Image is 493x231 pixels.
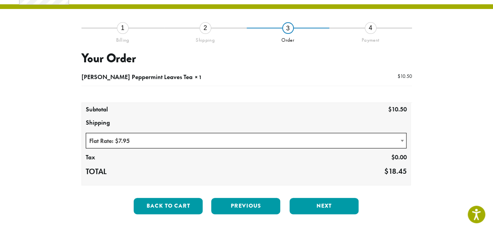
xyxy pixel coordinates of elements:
div: 4 [365,22,376,34]
th: Subtotal [82,103,148,116]
div: Billing [81,34,164,43]
button: Next [290,198,359,214]
th: Shipping [82,116,411,130]
bdi: 0.00 [391,153,406,161]
span: $ [388,105,391,113]
div: Order [247,34,329,43]
bdi: 18.45 [384,166,406,176]
span: Flat Rate: $7.95 [86,133,407,148]
th: Tax [82,151,148,164]
strong: × 1 [195,74,202,81]
bdi: 10.50 [398,73,412,79]
button: Back to cart [134,198,203,214]
span: $ [398,73,400,79]
span: $ [384,166,388,176]
button: Previous [211,198,280,214]
span: $ [391,153,394,161]
th: Total [82,164,148,179]
h3: Your Order [81,51,412,66]
span: [PERSON_NAME] Peppermint Leaves Tea [81,73,193,81]
div: 3 [282,22,294,34]
bdi: 10.50 [388,105,406,113]
div: Payment [329,34,412,43]
div: 1 [117,22,129,34]
div: 2 [200,22,211,34]
div: Shipping [164,34,247,43]
span: Flat Rate: $7.95 [86,133,406,148]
